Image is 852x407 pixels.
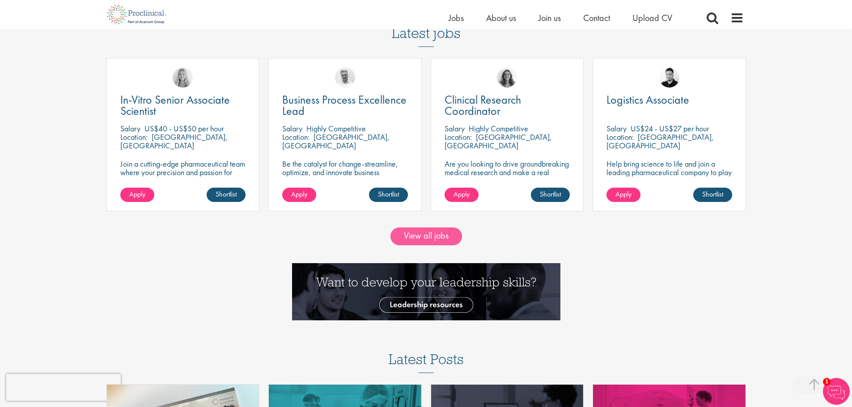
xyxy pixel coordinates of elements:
[120,123,140,134] span: Salary
[129,189,145,199] span: Apply
[207,188,246,202] a: Shortlist
[120,132,148,142] span: Location:
[445,132,472,142] span: Location:
[469,123,528,134] p: Highly Competitive
[538,12,561,24] a: Join us
[449,12,464,24] a: Jobs
[390,227,462,245] a: View all jobs
[486,12,516,24] a: About us
[144,123,224,134] p: US$40 - US$50 per hour
[606,159,732,202] p: Help bring science to life and join a leading pharmaceutical company to play a key role in delive...
[282,159,408,193] p: Be the catalyst for change-streamline, optimize, and innovate business processes in a dynamic bio...
[497,67,517,88] img: Jackie Cerchio
[631,123,709,134] p: US$24 - US$27 per hour
[120,159,246,193] p: Join a cutting-edge pharmaceutical team where your precision and passion for science will help sh...
[292,263,560,320] img: Want to develop your leadership skills? See our Leadership Resources
[445,188,479,202] a: Apply
[445,94,570,117] a: Clinical Research Coordinator
[445,159,570,193] p: Are you looking to drive groundbreaking medical research and make a real impact-join our client a...
[531,188,570,202] a: Shortlist
[823,378,850,405] img: Chatbot
[583,12,610,24] a: Contact
[282,132,309,142] span: Location:
[632,12,672,24] a: Upload CV
[454,189,470,199] span: Apply
[292,286,560,295] a: Want to develop your leadership skills? See our Leadership Resources
[823,378,831,386] span: 1
[120,92,230,118] span: In-Vitro Senior Associate Scientist
[615,189,632,199] span: Apply
[606,188,640,202] a: Apply
[282,188,316,202] a: Apply
[389,352,464,373] h3: Latest Posts
[120,94,246,117] a: In-Vitro Senior Associate Scientist
[693,188,732,202] a: Shortlist
[606,92,689,107] span: Logistics Associate
[445,132,552,151] p: [GEOGRAPHIC_DATA], [GEOGRAPHIC_DATA]
[606,123,627,134] span: Salary
[120,132,228,151] p: [GEOGRAPHIC_DATA], [GEOGRAPHIC_DATA]
[282,123,302,134] span: Salary
[282,92,407,118] span: Business Process Excellence Lead
[606,132,634,142] span: Location:
[335,67,355,88] img: Joshua Bye
[606,94,732,105] a: Logistics Associate
[445,92,521,118] span: Clinical Research Coordinator
[445,123,465,134] span: Salary
[659,67,679,88] img: Anderson Maldonado
[606,132,714,151] p: [GEOGRAPHIC_DATA], [GEOGRAPHIC_DATA]
[120,188,154,202] a: Apply
[282,94,408,117] a: Business Process Excellence Lead
[282,132,390,151] p: [GEOGRAPHIC_DATA], [GEOGRAPHIC_DATA]
[173,67,193,88] img: Shannon Briggs
[306,123,366,134] p: Highly Competitive
[6,374,121,401] iframe: reCAPTCHA
[369,188,408,202] a: Shortlist
[291,189,307,199] span: Apply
